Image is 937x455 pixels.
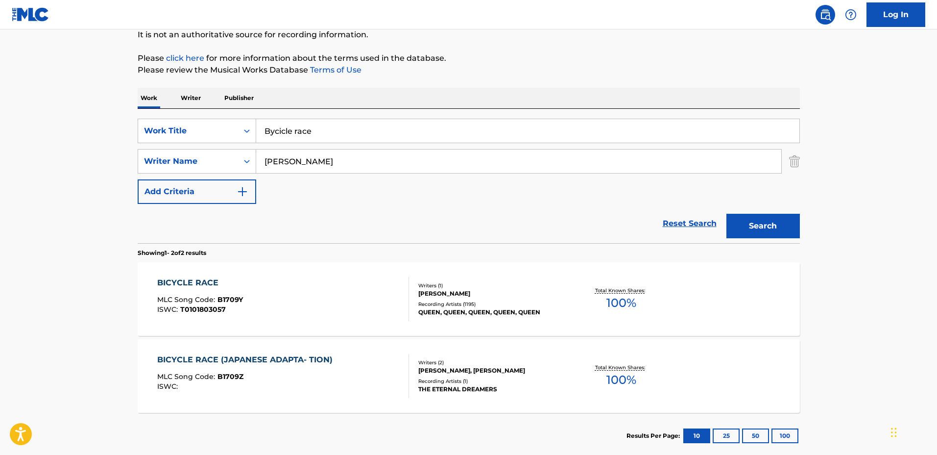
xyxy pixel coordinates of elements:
[658,213,721,234] a: Reset Search
[418,289,566,298] div: [PERSON_NAME]
[138,339,800,413] a: BICYCLE RACE (JAPANESE ADAPTA- TION)MLC Song Code:B1709ZISWC:Writers (2)[PERSON_NAME], [PERSON_NA...
[144,125,232,137] div: Work Title
[138,179,256,204] button: Add Criteria
[12,7,49,22] img: MLC Logo
[138,249,206,257] p: Showing 1 - 2 of 2 results
[418,301,566,308] div: Recording Artists ( 1195 )
[418,378,566,385] div: Recording Artists ( 1 )
[866,2,925,27] a: Log In
[845,9,857,21] img: help
[606,294,636,312] span: 100 %
[138,52,800,64] p: Please for more information about the terms used in the database.
[595,364,648,371] p: Total Known Shares:
[138,119,800,243] form: Search Form
[418,385,566,394] div: THE ETERNAL DREAMERS
[157,305,180,314] span: ISWC :
[816,5,835,25] a: Public Search
[157,295,217,304] span: MLC Song Code :
[221,88,257,108] p: Publisher
[157,354,337,366] div: BICYCLE RACE (JAPANESE ADAPTA- TION)
[418,366,566,375] div: [PERSON_NAME], [PERSON_NAME]
[771,429,798,443] button: 100
[217,295,243,304] span: B1709Y
[626,431,682,440] p: Results Per Page:
[606,371,636,389] span: 100 %
[891,418,897,447] div: Arrastar
[144,155,232,167] div: Writer Name
[841,5,861,25] div: Help
[157,372,217,381] span: MLC Song Code :
[888,408,937,455] iframe: Chat Widget
[166,53,204,63] a: click here
[157,277,243,289] div: BICYCLE RACE
[418,282,566,289] div: Writers ( 1 )
[789,149,800,174] img: Delete Criterion
[157,382,180,391] span: ISWC :
[888,408,937,455] div: Widget de chat
[308,65,361,75] a: Terms of Use
[726,214,800,238] button: Search
[237,186,248,198] img: 9d2ae6d4665cec9f34b9.svg
[138,88,160,108] p: Work
[138,262,800,336] a: BICYCLE RACEMLC Song Code:B1709YISWC:T0101803057Writers (1)[PERSON_NAME]Recording Artists (1195)Q...
[418,359,566,366] div: Writers ( 2 )
[217,372,243,381] span: B1709Z
[595,287,648,294] p: Total Known Shares:
[742,429,769,443] button: 50
[713,429,740,443] button: 25
[819,9,831,21] img: search
[178,88,204,108] p: Writer
[138,29,800,41] p: It is not an authoritative source for recording information.
[418,308,566,317] div: QUEEN, QUEEN, QUEEN, QUEEN, QUEEN
[138,64,800,76] p: Please review the Musical Works Database
[683,429,710,443] button: 10
[180,305,226,314] span: T0101803057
